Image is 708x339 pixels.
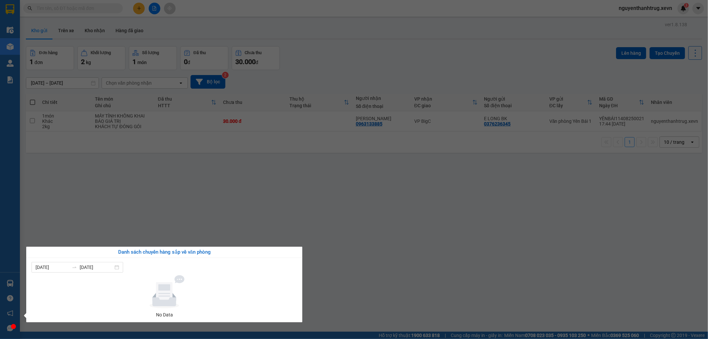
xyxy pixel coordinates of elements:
[72,265,77,270] span: to
[80,264,113,271] input: Đến ngày
[72,265,77,270] span: swap-right
[36,264,69,271] input: Từ ngày
[34,311,294,318] div: No Data
[32,248,297,256] div: Danh sách chuyến hàng sắp về văn phòng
